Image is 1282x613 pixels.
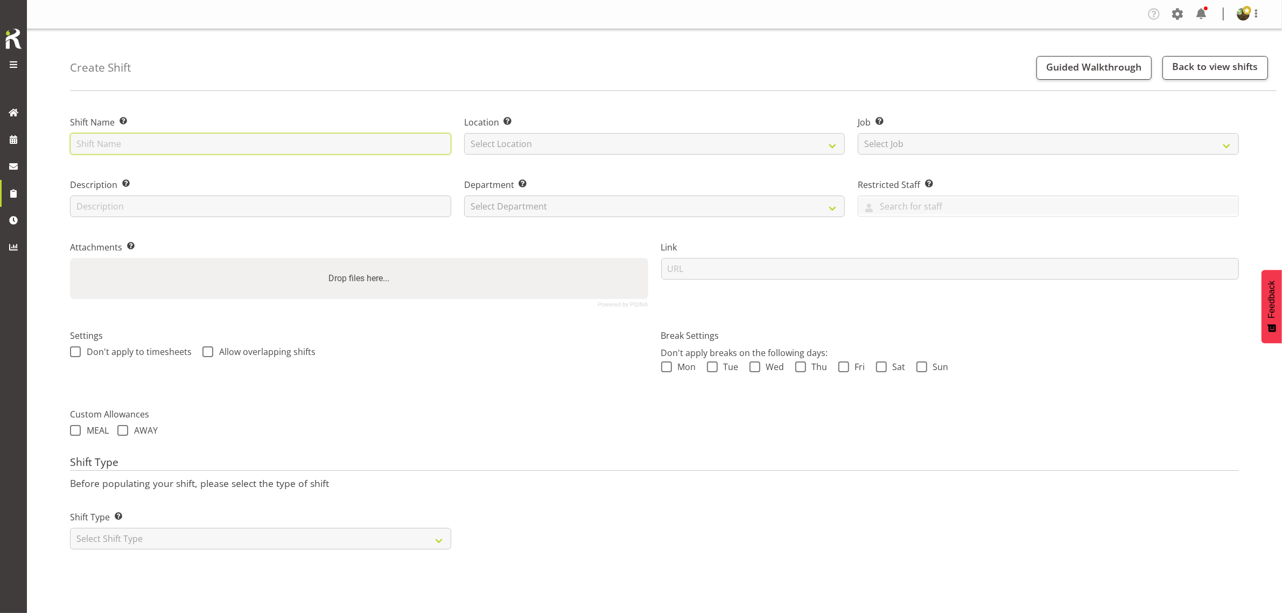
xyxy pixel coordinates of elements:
h4: Shift Type [70,456,1239,471]
input: Search for staff [858,198,1238,214]
label: Link [661,241,1239,254]
span: Thu [806,361,828,372]
span: Sat [887,361,906,372]
button: Guided Walkthrough [1036,56,1152,80]
label: Department [464,178,845,191]
p: Don't apply breaks on the following days: [661,346,1239,359]
a: Back to view shifts [1162,56,1268,80]
span: Don't apply to timesheets [81,346,192,357]
label: Shift Name [70,116,451,129]
label: Location [464,116,845,129]
span: Allow overlapping shifts [213,346,316,357]
label: Break Settings [661,329,1239,342]
input: Description [70,196,451,217]
input: Shift Name [70,133,451,155]
label: Restricted Staff [858,178,1239,191]
span: Wed [760,361,784,372]
span: Tue [718,361,739,372]
input: URL [661,258,1239,280]
a: Powered by PQINA [598,302,648,307]
img: filipo-iupelid4dee51ae661687a442d92e36fb44151.png [1237,8,1250,20]
button: Feedback - Show survey [1262,270,1282,343]
span: Sun [927,361,949,372]
label: Attachments [70,241,648,254]
span: Fri [849,361,865,372]
img: Rosterit icon logo [3,27,24,51]
span: Feedback [1267,281,1277,318]
label: Shift Type [70,511,451,524]
label: Drop files here... [324,268,394,289]
span: AWAY [128,425,158,436]
label: Description [70,178,451,191]
h4: Create Shift [70,61,131,74]
label: Custom Allowances [70,408,1239,421]
label: Settings [70,329,648,342]
p: Before populating your shift, please select the type of shift [70,477,1239,489]
span: MEAL [81,425,109,436]
span: Guided Walkthrough [1046,60,1141,73]
label: Job [858,116,1239,129]
span: Mon [672,361,696,372]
